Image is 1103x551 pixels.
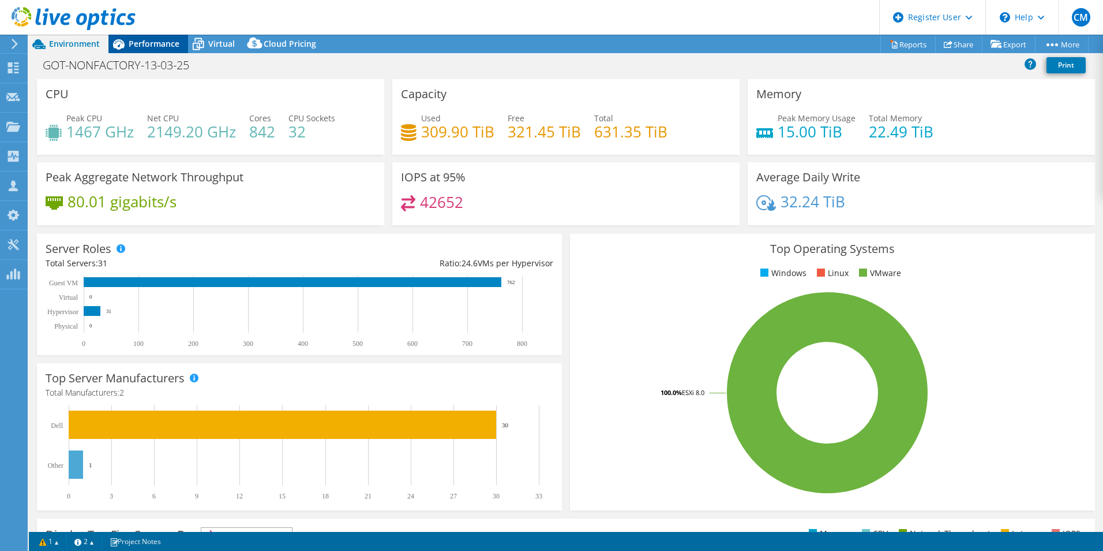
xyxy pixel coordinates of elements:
[152,492,156,500] text: 6
[322,492,329,500] text: 18
[147,125,236,138] h4: 2149.20 GHz
[507,280,515,285] text: 762
[89,461,92,468] text: 1
[493,492,500,500] text: 30
[869,125,933,138] h4: 22.49 TiB
[365,492,372,500] text: 21
[119,387,124,398] span: 2
[66,113,102,124] span: Peak CPU
[89,323,92,329] text: 0
[508,113,524,124] span: Free
[535,492,542,500] text: 33
[102,534,169,549] a: Project Notes
[49,38,100,49] span: Environment
[46,257,299,270] div: Total Servers:
[1035,35,1089,53] a: More
[462,258,478,269] span: 24.6
[661,388,682,397] tspan: 100.0%
[46,243,111,255] h3: Server Roles
[98,258,107,269] span: 31
[781,195,845,208] h4: 32.24 TiB
[407,492,414,500] text: 24
[806,527,851,540] li: Memory
[594,125,667,138] h4: 631.35 TiB
[67,195,177,208] h4: 80.01 gigabits/s
[1000,12,1010,23] svg: \n
[778,113,856,124] span: Peak Memory Usage
[54,322,78,330] text: Physical
[66,534,102,549] a: 2
[462,340,472,348] text: 700
[778,125,856,138] h4: 15.00 TiB
[935,35,982,53] a: Share
[243,340,253,348] text: 300
[352,340,363,348] text: 500
[517,340,527,348] text: 800
[1049,527,1081,540] li: IOPS
[859,527,888,540] li: CPU
[682,388,704,397] tspan: ESXi 8.0
[814,267,849,280] li: Linux
[856,267,901,280] li: VMware
[880,35,936,53] a: Reports
[998,527,1041,540] li: Latency
[982,35,1036,53] a: Export
[1072,8,1090,27] span: CM
[37,59,207,72] h1: GOT-NONFACTORY-13-03-25
[421,113,441,124] span: Used
[188,340,198,348] text: 200
[47,308,78,316] text: Hypervisor
[407,340,418,348] text: 600
[106,308,111,314] text: 31
[195,492,198,500] text: 9
[133,340,144,348] text: 100
[757,267,806,280] li: Windows
[508,125,581,138] h4: 321.45 TiB
[249,113,271,124] span: Cores
[502,422,509,429] text: 30
[82,340,85,348] text: 0
[1046,57,1086,73] a: Print
[279,492,286,500] text: 15
[264,38,316,49] span: Cloud Pricing
[48,461,63,470] text: Other
[420,196,463,209] h4: 42652
[594,113,613,124] span: Total
[49,279,78,287] text: Guest VM
[66,125,134,138] h4: 1467 GHz
[869,113,922,124] span: Total Memory
[46,386,553,399] h4: Total Manufacturers:
[896,527,991,540] li: Network Throughput
[46,372,185,385] h3: Top Server Manufacturers
[46,171,243,184] h3: Peak Aggregate Network Throughput
[288,113,335,124] span: CPU Sockets
[31,534,67,549] a: 1
[756,88,801,100] h3: Memory
[59,293,78,301] text: Virtual
[147,113,179,124] span: Net CPU
[298,340,308,348] text: 400
[201,528,292,542] span: IOPS
[89,294,92,300] text: 0
[236,492,243,500] text: 12
[288,125,335,138] h4: 32
[450,492,457,500] text: 27
[46,88,69,100] h3: CPU
[756,171,860,184] h3: Average Daily Write
[110,492,113,500] text: 3
[579,243,1086,255] h3: Top Operating Systems
[401,171,466,184] h3: IOPS at 95%
[51,422,63,430] text: Dell
[421,125,494,138] h4: 309.90 TiB
[249,125,275,138] h4: 842
[401,88,447,100] h3: Capacity
[299,257,553,270] div: Ratio: VMs per Hypervisor
[67,492,70,500] text: 0
[208,38,235,49] span: Virtual
[129,38,179,49] span: Performance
